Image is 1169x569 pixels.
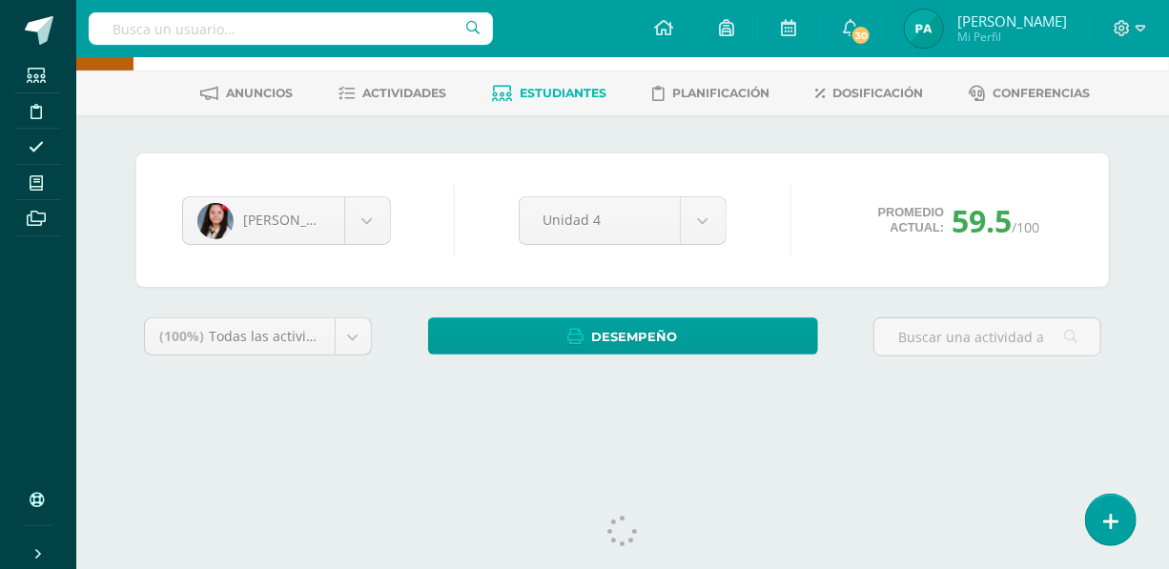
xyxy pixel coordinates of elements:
span: Mi Perfil [957,29,1067,45]
a: Unidad 4 [520,197,726,244]
img: d2e38617afe237cc4565d7147a79ddd5.png [197,203,234,239]
a: Dosificación [816,78,924,109]
input: Busca un usuario... [89,12,493,45]
span: (100%) [159,327,204,345]
span: [PERSON_NAME] [243,211,350,229]
span: [PERSON_NAME] [957,11,1067,30]
input: Buscar una actividad aquí... [874,318,1100,356]
a: [PERSON_NAME] [183,197,390,244]
a: Estudiantes [493,78,607,109]
span: Promedio actual: [878,205,945,235]
img: 509b21a4eb38fc6e7096e981583784d8.png [905,10,943,48]
span: Dosificación [833,86,924,100]
span: Desempeño [592,319,678,355]
a: Conferencias [970,78,1091,109]
span: Planificación [673,86,770,100]
span: Unidad 4 [543,197,656,242]
a: Actividades [339,78,447,109]
span: Anuncios [227,86,294,100]
span: Todas las actividades de esta unidad [209,327,445,345]
span: Conferencias [994,86,1091,100]
a: Desempeño [428,317,818,355]
a: (100%)Todas las actividades de esta unidad [145,318,371,355]
span: Actividades [363,86,447,100]
span: Estudiantes [521,86,607,100]
a: Planificación [653,78,770,109]
span: 30 [851,25,872,46]
span: 59.5 [952,200,1012,241]
a: Anuncios [201,78,294,109]
span: /100 [1012,218,1039,236]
